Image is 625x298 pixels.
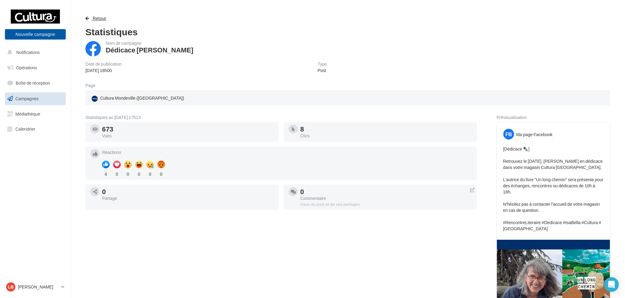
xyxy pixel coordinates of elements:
[85,27,610,36] div: Statistiques
[18,284,59,290] p: [PERSON_NAME]
[5,281,66,293] a: LB [PERSON_NAME]
[106,47,193,53] div: Dédicace [PERSON_NAME]
[604,277,619,292] div: Open Intercom Messenger
[102,126,274,132] div: 673
[15,111,40,116] span: Médiathèque
[102,196,274,201] div: Partage
[16,65,37,70] span: Opérations
[5,29,66,40] button: Nouvelle campagne
[146,170,154,177] div: 0
[4,92,67,105] a: Campagnes
[85,83,100,88] div: Page
[300,202,472,207] div: Issus du post et de ses partages
[106,41,193,45] div: Nom de campagne
[15,96,39,101] span: Campagnes
[318,62,327,66] div: Type
[15,126,35,132] span: Calendrier
[90,94,185,103] div: Cultura Mondeville ([GEOGRAPHIC_DATA])
[497,115,610,120] div: Prévisualisation
[90,94,262,103] a: Cultura Mondeville ([GEOGRAPHIC_DATA])
[16,80,50,86] span: Boîte de réception
[102,150,472,155] div: Réactions
[300,134,472,138] div: Clics
[102,170,110,177] div: 4
[300,196,472,201] div: Commentaire
[85,62,122,66] div: Date de publication
[135,170,143,177] div: 0
[300,188,472,195] div: 0
[300,126,472,132] div: 8
[4,61,67,74] a: Opérations
[124,170,132,177] div: 0
[113,170,121,177] div: 0
[516,132,552,138] div: Ma page Facebook
[503,146,604,232] p: [Dédicace ✒️] Retrouvez le [DATE], [PERSON_NAME] en dédicace dans votre magasin Cultura [GEOGRAPH...
[4,123,67,136] a: Calendrier
[4,108,67,120] a: Médiathèque
[85,67,122,74] div: [DATE] 18h00
[157,170,165,177] div: 0
[16,50,40,55] span: Notifications
[93,16,106,21] span: Retour
[503,129,514,139] div: FB
[85,15,109,22] button: Retour
[4,76,67,90] a: Boîte de réception
[318,67,327,74] div: Post
[8,284,14,290] span: LB
[85,115,477,120] div: Statistiques au [DATE] 17h13
[102,134,274,138] div: Vues
[4,46,65,59] button: Notifications
[102,188,274,195] div: 0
